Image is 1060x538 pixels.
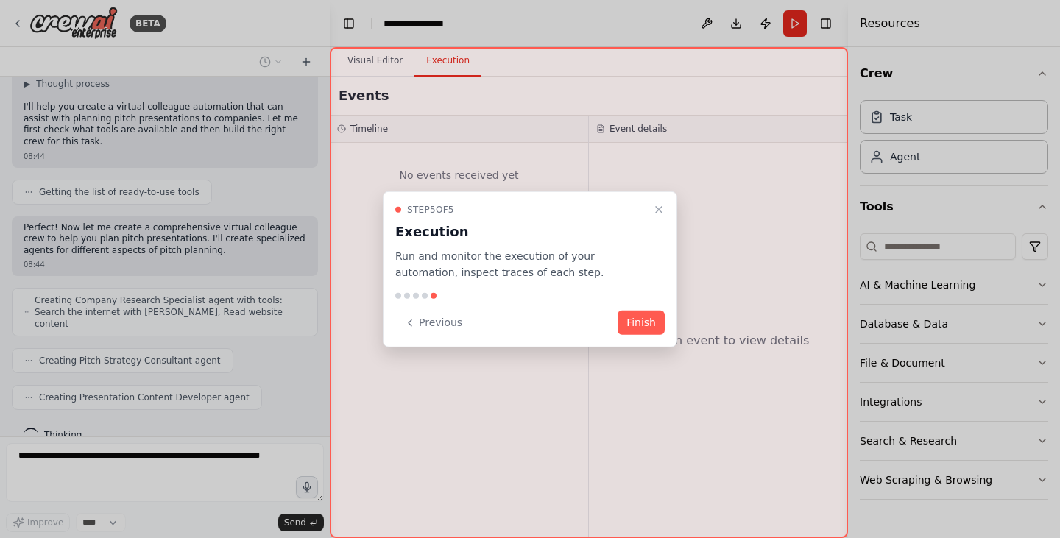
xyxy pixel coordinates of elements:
button: Previous [395,311,471,335]
button: Finish [618,311,665,335]
button: Hide left sidebar [339,13,359,34]
p: Run and monitor the execution of your automation, inspect traces of each step. [395,247,647,281]
span: Step 5 of 5 [407,203,454,215]
h3: Execution [395,221,647,241]
button: Close walkthrough [650,200,668,218]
